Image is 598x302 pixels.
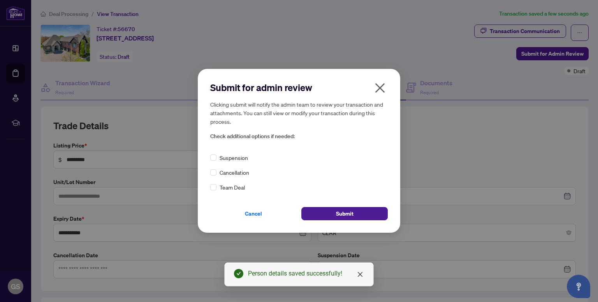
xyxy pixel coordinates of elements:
span: Cancel [245,208,262,220]
span: close [374,82,386,94]
span: close [357,271,363,277]
span: Cancellation [220,169,249,177]
h5: Clicking submit will notify the admin team to review your transaction and attachments. You can st... [210,100,388,126]
div: Person details saved successfully! [248,269,364,278]
h2: Submit for admin review [210,81,388,94]
span: Submit [336,208,354,220]
a: Close [356,270,364,279]
button: Open asap [567,275,590,298]
span: Suspension [220,154,248,162]
button: Cancel [210,207,297,221]
span: Check additional options if needed: [210,132,388,141]
span: Team Deal [220,183,245,192]
span: check-circle [234,269,243,278]
button: Submit [301,207,388,221]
